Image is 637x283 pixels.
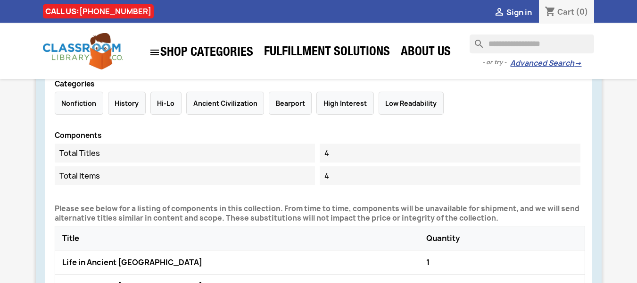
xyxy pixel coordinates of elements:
dd: 4 [320,166,580,185]
a:  Sign in [494,7,532,17]
dt: Total Items [55,166,315,185]
span: Cart [557,7,574,17]
a: [PHONE_NUMBER] [79,6,151,17]
a: Advanced Search→ [510,59,581,68]
a: Fulfillment Solutions [259,43,395,62]
span: (0) [576,7,588,17]
div: Hi-Lo [150,92,182,115]
dt: Total Titles [55,144,315,163]
span: Sign in [506,7,532,17]
div: CALL US: [43,4,154,18]
i:  [149,47,160,58]
a: SHOP CATEGORIES [144,42,258,63]
a: About Us [396,43,455,62]
img: Classroom Library Company [43,33,123,69]
span: - or try - [482,58,510,67]
p: Components [55,132,585,140]
div: Bearport [269,92,312,115]
p: Categories [55,80,585,88]
p: Please see below for a listing of components in this collection. From time to time, components wi... [55,204,585,223]
input: Search [470,34,594,53]
div: Life in Ancient [GEOGRAPHIC_DATA] [60,255,424,269]
div: Ancient Civilization [186,92,264,115]
span: → [574,59,581,68]
div: 1 [424,255,580,269]
div: History [108,92,146,115]
i: search [470,34,481,46]
div: Low Readability [379,92,444,115]
i: shopping_cart [545,7,556,18]
i:  [494,7,505,18]
dd: 4 [320,144,580,163]
div: Quantity [424,231,580,245]
div: Nonfiction [55,92,103,115]
div: High Interest [316,92,373,115]
div: Title [60,231,424,245]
